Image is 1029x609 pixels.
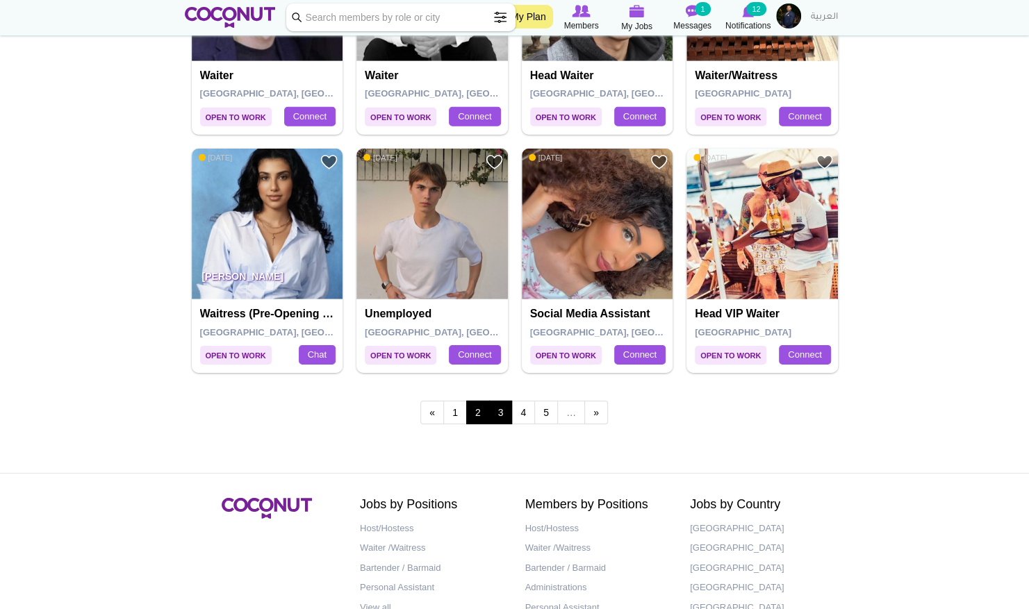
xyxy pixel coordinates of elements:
a: Add to Favourites [650,153,668,171]
span: [GEOGRAPHIC_DATA], [GEOGRAPHIC_DATA] [200,327,398,337]
a: 4 [511,401,535,424]
a: Chat [299,345,336,365]
span: Open to Work [365,346,436,365]
a: Host/Hostess [525,519,670,539]
a: Connect [449,107,500,126]
img: Home [185,7,276,28]
a: 3 [489,401,513,424]
span: Open to Work [365,108,436,126]
span: Open to Work [200,346,272,365]
span: [GEOGRAPHIC_DATA], [GEOGRAPHIC_DATA] [200,88,398,99]
span: Members [563,19,598,33]
a: Waiter /Waitress [525,538,670,558]
a: My Jobs My Jobs [609,3,665,33]
a: Bartender / Barmaid [525,558,670,578]
span: Messages [673,19,711,33]
small: 12 [746,2,766,16]
a: Personal Assistant [360,578,504,598]
span: Open to Work [695,108,766,126]
a: Connect [614,107,666,126]
a: [GEOGRAPHIC_DATA] [690,558,834,578]
span: 2 [466,401,490,424]
a: Add to Favourites [816,153,833,171]
h4: Unemployed [365,308,503,320]
small: 1 [695,2,710,16]
span: Open to Work [695,346,766,365]
span: [DATE] [693,153,727,162]
a: next › [584,401,608,424]
a: Add to Favourites [320,153,338,171]
h4: Waiter/Waitress [695,69,833,82]
input: Search members by role or city [286,3,516,31]
img: Coconut [222,498,312,519]
a: Connect [779,107,830,126]
a: Notifications Notifications 12 [721,3,776,33]
img: Notifications [742,5,754,17]
span: [GEOGRAPHIC_DATA], [GEOGRAPHIC_DATA] [365,88,563,99]
span: Open to Work [530,108,602,126]
a: 5 [534,401,558,424]
img: Messages [686,5,700,17]
span: [DATE] [199,153,233,162]
span: [DATE] [363,153,397,162]
span: [GEOGRAPHIC_DATA] [695,327,791,337]
img: My Jobs [629,5,645,17]
a: [GEOGRAPHIC_DATA] [690,538,834,558]
a: Connect [284,107,336,126]
a: Bartender / Barmaid [360,558,504,578]
h2: Jobs by Country [690,498,834,512]
p: [PERSON_NAME] [192,260,343,299]
a: Connect [779,345,830,365]
span: Open to Work [200,108,272,126]
h4: Head Waiter [530,69,668,82]
span: Notifications [725,19,771,33]
a: Connect [614,345,666,365]
a: Host/Hostess [360,519,504,539]
a: [GEOGRAPHIC_DATA] [690,519,834,539]
span: [GEOGRAPHIC_DATA] [695,88,791,99]
span: [DATE] [529,153,563,162]
a: Connect [449,345,500,365]
h2: Members by Positions [525,498,670,512]
h4: Head VIP waiter [695,308,833,320]
a: Administrations [525,578,670,598]
a: ‹ previous [420,401,444,424]
img: Browse Members [572,5,590,17]
a: Messages Messages 1 [665,3,721,33]
a: Browse Members Members [554,3,609,33]
h2: Jobs by Positions [360,498,504,512]
span: … [557,401,585,424]
h4: Waiter [365,69,503,82]
span: Open to Work [530,346,602,365]
h4: Waiter [200,69,338,82]
h4: Waitress (Pre-opening team) [200,308,338,320]
span: My Jobs [621,19,652,33]
a: Waiter /Waitress [360,538,504,558]
a: العربية [804,3,845,31]
span: [GEOGRAPHIC_DATA], [GEOGRAPHIC_DATA] [530,327,728,337]
span: [GEOGRAPHIC_DATA], [GEOGRAPHIC_DATA] [530,88,728,99]
span: [GEOGRAPHIC_DATA], [GEOGRAPHIC_DATA] [365,327,563,337]
a: My Plan [504,5,553,28]
a: [GEOGRAPHIC_DATA] [690,578,834,598]
a: Add to Favourites [486,153,503,171]
h4: Social Media Assistant [530,308,668,320]
a: 1 [443,401,467,424]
